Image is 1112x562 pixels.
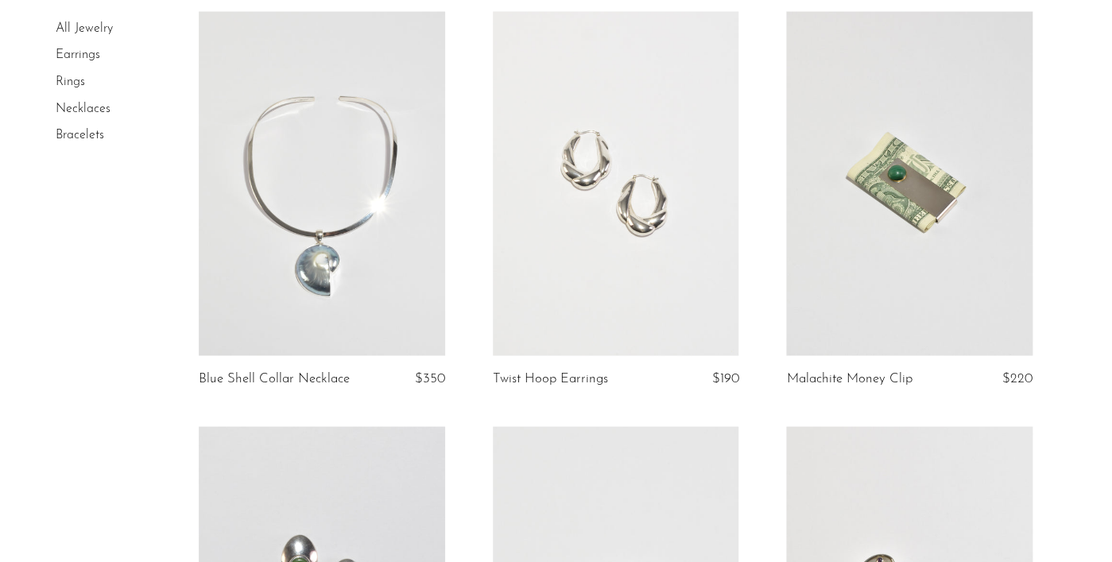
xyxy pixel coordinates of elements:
span: $190 [711,371,738,385]
a: Malachite Money Clip [786,371,912,386]
a: All Jewelry [56,22,113,35]
span: $350 [415,371,445,385]
a: Earrings [56,49,100,62]
span: $220 [1002,371,1033,385]
a: Necklaces [56,103,110,115]
a: Bracelets [56,129,104,141]
a: Twist Hoop Earrings [493,371,608,386]
a: Blue Shell Collar Necklace [199,371,350,386]
a: Rings [56,76,85,88]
